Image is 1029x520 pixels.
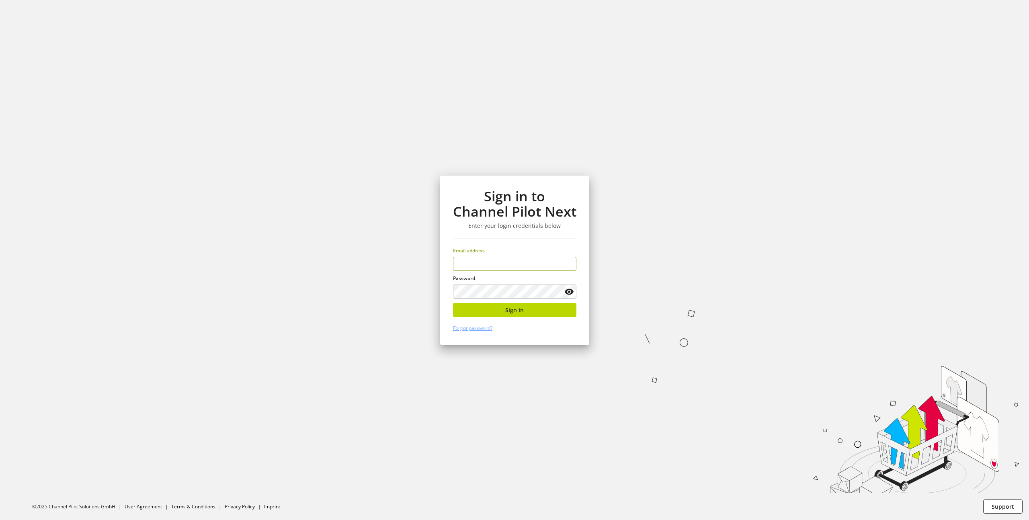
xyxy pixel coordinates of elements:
span: Sign in [505,306,524,314]
button: Support [983,500,1023,514]
h3: Enter your login credentials below [453,222,576,229]
a: Privacy Policy [225,503,255,510]
a: User Agreement [125,503,162,510]
span: Email address [453,247,485,254]
a: Forgot password? [453,325,492,332]
h1: Sign in to Channel Pilot Next [453,188,576,219]
a: Terms & Conditions [171,503,215,510]
a: Imprint [264,503,280,510]
li: ©2025 Channel Pilot Solutions GmbH [32,503,125,510]
span: Support [992,502,1014,511]
button: Sign in [453,303,576,317]
span: Password [453,275,475,282]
